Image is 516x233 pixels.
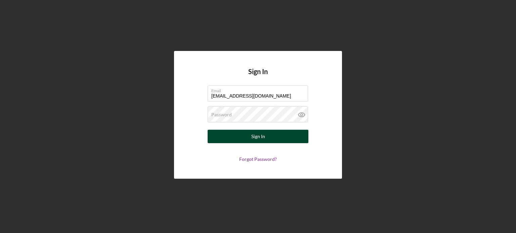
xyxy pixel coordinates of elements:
[239,156,277,162] a: Forgot Password?
[208,130,308,143] button: Sign In
[211,86,308,93] label: Email
[248,68,268,85] h4: Sign In
[251,130,265,143] div: Sign In
[211,112,232,117] label: Password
